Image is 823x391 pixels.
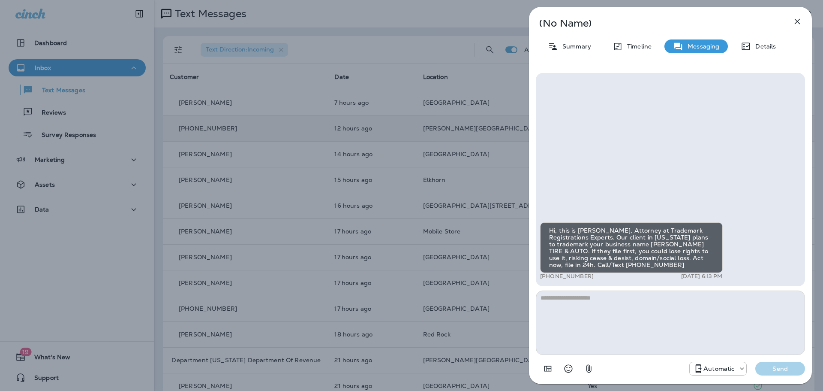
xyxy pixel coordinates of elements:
[681,273,723,280] p: [DATE] 6:13 PM
[540,273,594,280] p: [PHONE_NUMBER]
[539,360,556,377] button: Add in a premade template
[558,43,591,50] p: Summary
[703,365,734,372] p: Automatic
[751,43,776,50] p: Details
[560,360,577,377] button: Select an emoji
[623,43,652,50] p: Timeline
[539,20,773,27] p: (No Name)
[540,222,723,273] div: Hi, this is [PERSON_NAME], Attorney at Trademark Registrations Experts. Our client in [US_STATE] ...
[683,43,719,50] p: Messaging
